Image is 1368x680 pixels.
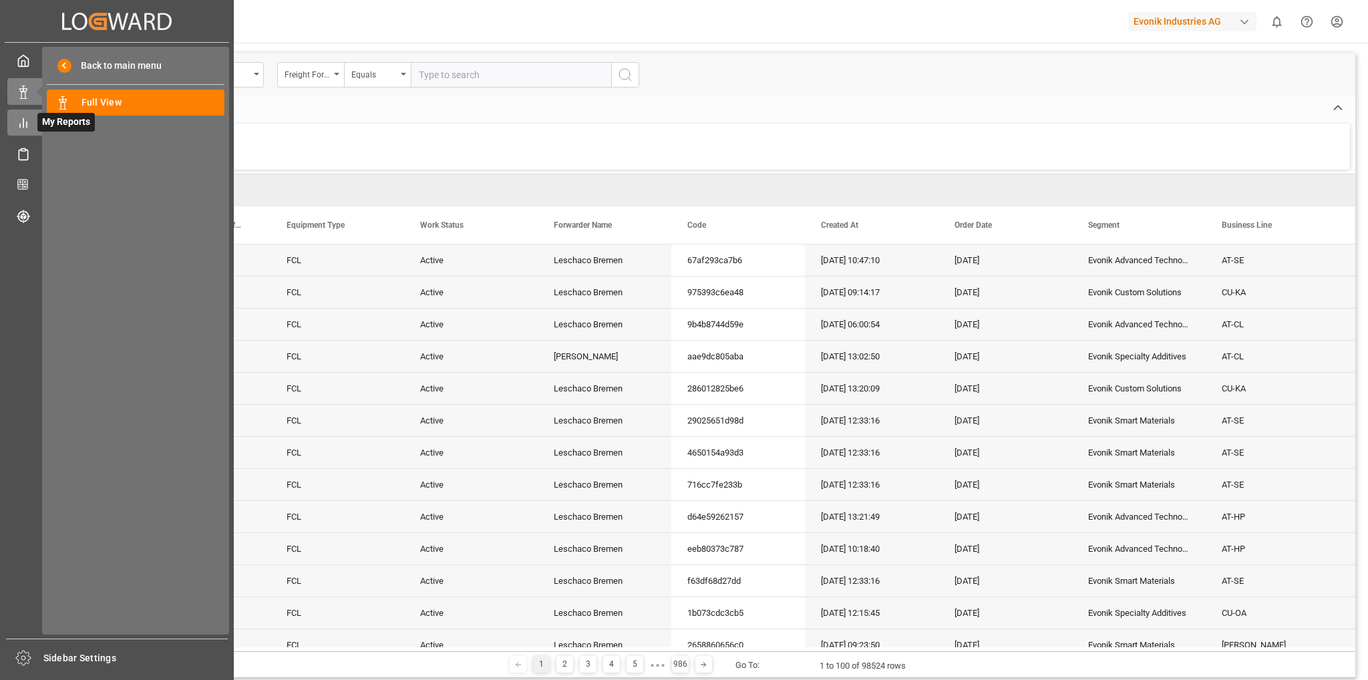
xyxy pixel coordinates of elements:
[671,565,805,597] div: f63df68d27dd
[47,90,224,116] a: Full View
[538,565,671,597] div: Leschaco Bremen
[1222,220,1272,230] span: Business Line
[538,629,671,661] div: Leschaco Bremen
[538,277,671,308] div: Leschaco Bremen
[271,629,404,661] div: FCL
[556,656,573,673] div: 2
[538,469,671,500] div: Leschaco Bremen
[411,62,611,88] input: Type to search
[271,341,404,372] div: FCL
[404,437,538,468] div: Active
[404,629,538,661] div: Active
[627,656,643,673] div: 5
[1072,597,1206,629] div: Evonik Specialty Additives
[938,437,1072,468] div: [DATE]
[1262,7,1292,37] button: show 0 new notifications
[1206,244,1339,276] div: AT-SE
[533,656,550,673] div: 1
[538,341,671,372] div: [PERSON_NAME]
[7,47,226,73] a: My Cockpit
[938,373,1072,404] div: [DATE]
[671,437,805,468] div: 4650154a93d3
[71,59,162,73] span: Back to main menu
[271,501,404,532] div: FCL
[404,469,538,500] div: Active
[805,341,938,372] div: [DATE] 13:02:50
[1206,501,1339,532] div: AT-HP
[938,244,1072,276] div: [DATE]
[271,244,404,276] div: FCL
[1072,373,1206,404] div: Evonik Custom Solutions
[1206,469,1339,500] div: AT-SE
[671,405,805,436] div: 29025651d98d
[404,309,538,340] div: Active
[671,309,805,340] div: 9b4b8744d59e
[938,341,1072,372] div: [DATE]
[1072,277,1206,308] div: Evonik Custom Solutions
[271,277,404,308] div: FCL
[538,405,671,436] div: Leschaco Bremen
[1206,373,1339,404] div: CU-KA
[671,597,805,629] div: 1b073cdc3cb5
[554,220,612,230] span: Forwarder Name
[43,651,228,665] span: Sidebar Settings
[404,565,538,597] div: Active
[1206,277,1339,308] div: CU-KA
[938,309,1072,340] div: [DATE]
[938,501,1072,532] div: [DATE]
[404,341,538,372] div: Active
[671,373,805,404] div: 286012825be6
[805,565,938,597] div: [DATE] 12:33:16
[938,405,1072,436] div: [DATE]
[611,62,639,88] button: search button
[271,565,404,597] div: FCL
[538,373,671,404] div: Leschaco Bremen
[687,220,706,230] span: Code
[7,110,226,136] a: My ReportsMy Reports
[1072,437,1206,468] div: Evonik Smart Materials
[580,656,596,673] div: 3
[671,244,805,276] div: 67af293ca7b6
[1292,7,1322,37] button: Help Center
[404,373,538,404] div: Active
[81,96,225,110] span: Full View
[955,220,992,230] span: Order Date
[820,659,906,673] div: 1 to 100 of 98524 rows
[271,533,404,564] div: FCL
[1206,309,1339,340] div: AT-CL
[1072,469,1206,500] div: Evonik Smart Materials
[271,373,404,404] div: FCL
[650,660,665,670] div: ● ● ●
[538,309,671,340] div: Leschaco Bremen
[1072,405,1206,436] div: Evonik Smart Materials
[603,656,620,673] div: 4
[1072,533,1206,564] div: Evonik Advanced Technologies
[404,405,538,436] div: Active
[805,244,938,276] div: [DATE] 10:47:10
[1128,9,1262,34] button: Evonik Industries AG
[805,597,938,629] div: [DATE] 12:15:45
[277,62,344,88] button: open menu
[271,405,404,436] div: FCL
[671,501,805,532] div: d64e59262157
[538,597,671,629] div: Leschaco Bremen
[671,533,805,564] div: eeb80373c787
[1072,341,1206,372] div: Evonik Specialty Additives
[938,277,1072,308] div: [DATE]
[1206,405,1339,436] div: AT-SE
[672,656,689,673] div: 986
[404,501,538,532] div: Active
[1128,12,1256,31] div: Evonik Industries AG
[938,533,1072,564] div: [DATE]
[938,597,1072,629] div: [DATE]
[420,220,464,230] span: Work Status
[1072,565,1206,597] div: Evonik Smart Materials
[1072,244,1206,276] div: Evonik Advanced Technologies
[821,220,858,230] span: Created At
[805,501,938,532] div: [DATE] 13:21:49
[805,277,938,308] div: [DATE] 09:14:17
[805,469,938,500] div: [DATE] 12:33:16
[1206,437,1339,468] div: AT-SE
[538,533,671,564] div: Leschaco Bremen
[37,113,95,132] span: My Reports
